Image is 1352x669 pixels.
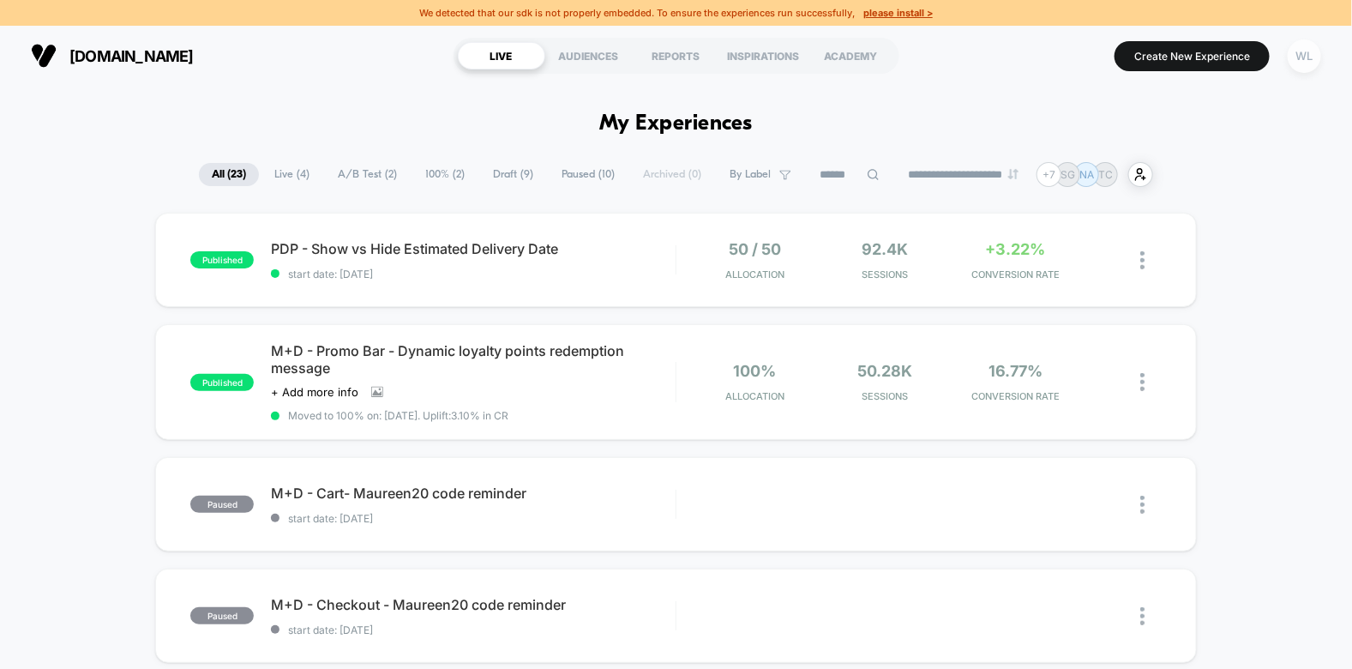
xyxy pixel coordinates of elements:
span: 50.28k [857,362,912,380]
div: REPORTS [633,42,720,69]
span: 50 / 50 [729,240,781,258]
img: close [1140,607,1145,625]
p: NA [1079,168,1094,181]
span: paused [190,496,254,513]
span: start date: [DATE] [271,512,675,525]
img: Visually logo [31,43,57,69]
span: M+D - Promo Bar - Dynamic loyalty points redemption message [271,342,675,377]
span: Sessions [824,268,946,280]
span: A/B Test ( 2 ) [325,163,410,186]
span: 92.4k [862,240,908,258]
img: end [1008,169,1019,179]
span: +3.22% [986,240,1046,258]
span: PDP - Show vs Hide Estimated Delivery Date [271,240,675,257]
span: 16.77% [988,362,1043,380]
span: Sessions [824,390,946,402]
span: By Label [730,168,771,181]
span: Allocation [725,390,784,402]
span: published [190,374,254,391]
button: [DOMAIN_NAME] [26,42,199,69]
span: M+D - Checkout - Maureen20 code reminder [271,596,675,613]
span: + Add more info [271,385,358,399]
div: LIVE [458,42,545,69]
div: ACADEMY [808,42,895,69]
span: M+D - Cart- Maureen20 code reminder [271,485,675,502]
span: start date: [DATE] [271,268,675,280]
img: close [1140,373,1145,391]
span: Draft ( 9 ) [480,163,546,186]
span: All ( 23 ) [199,163,259,186]
div: AUDIENCES [545,42,633,69]
button: WL [1283,39,1326,74]
img: close [1140,251,1145,269]
span: [DOMAIN_NAME] [69,47,194,65]
img: close [1140,496,1145,514]
h1: My Experiences [599,111,753,136]
span: Paused ( 10 ) [549,163,628,186]
span: Moved to 100% on: [DATE] . Uplift: 3.10% in CR [288,409,508,422]
span: CONVERSION RATE [954,268,1076,280]
span: start date: [DATE] [271,624,675,636]
button: Create New Experience [1115,41,1270,71]
span: 100% [733,362,776,380]
span: paused [190,607,254,624]
p: SG [1061,168,1075,181]
span: Allocation [725,268,784,280]
span: published [190,251,254,268]
p: TC [1098,168,1113,181]
span: Live ( 4 ) [261,163,322,186]
div: INSPIRATIONS [720,42,808,69]
div: WL [1288,39,1321,73]
span: 100% ( 2 ) [412,163,478,186]
div: + 7 [1037,162,1061,187]
u: please install > [863,7,933,19]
